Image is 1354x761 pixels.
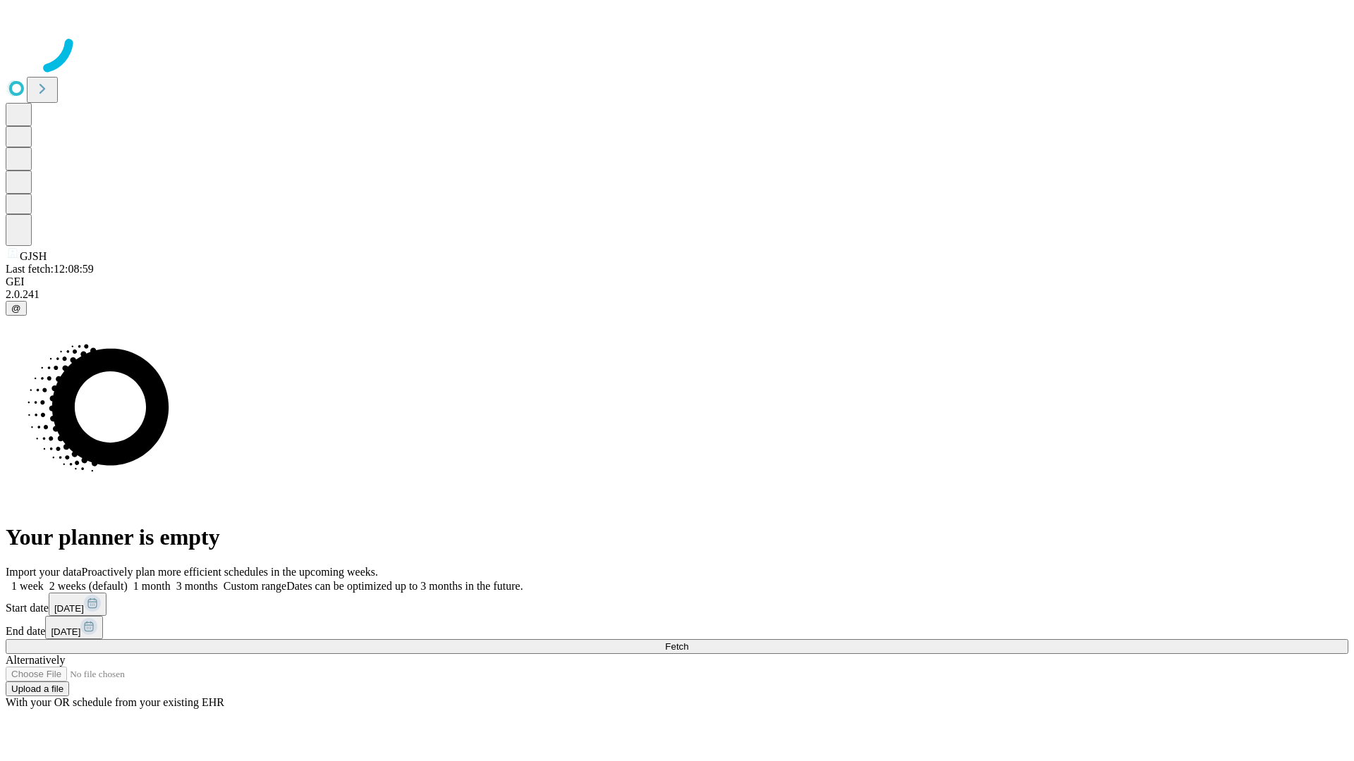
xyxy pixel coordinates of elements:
[11,580,44,592] span: 1 week
[11,303,21,314] span: @
[6,616,1348,639] div: End date
[286,580,523,592] span: Dates can be optimized up to 3 months in the future.
[6,696,224,708] span: With your OR schedule from your existing EHR
[6,639,1348,654] button: Fetch
[49,593,106,616] button: [DATE]
[6,288,1348,301] div: 2.0.241
[54,603,84,614] span: [DATE]
[133,580,171,592] span: 1 month
[20,250,47,262] span: GJSH
[51,626,80,637] span: [DATE]
[49,580,128,592] span: 2 weeks (default)
[176,580,218,592] span: 3 months
[45,616,103,639] button: [DATE]
[6,276,1348,288] div: GEI
[6,263,94,275] span: Last fetch: 12:08:59
[6,524,1348,550] h1: Your planner is empty
[6,593,1348,616] div: Start date
[224,580,286,592] span: Custom range
[6,654,65,666] span: Alternatively
[82,566,378,578] span: Proactively plan more efficient schedules in the upcoming weeks.
[665,641,688,652] span: Fetch
[6,681,69,696] button: Upload a file
[6,301,27,316] button: @
[6,566,82,578] span: Import your data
